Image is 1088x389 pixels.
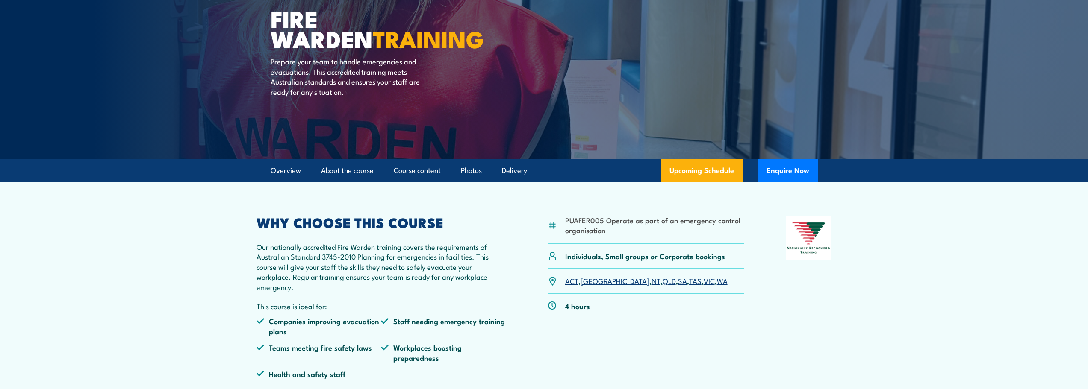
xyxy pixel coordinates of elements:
[257,301,506,311] p: This course is ideal for:
[373,20,484,56] strong: TRAINING
[502,159,527,182] a: Delivery
[717,275,728,286] a: WA
[786,216,832,260] img: Nationally Recognised Training logo.
[565,251,725,261] p: Individuals, Small groups or Corporate bookings
[461,159,482,182] a: Photos
[394,159,441,182] a: Course content
[661,159,743,182] a: Upcoming Schedule
[271,159,301,182] a: Overview
[565,215,744,235] li: PUAFER005 Operate as part of an emergency control organisation
[257,342,381,363] li: Teams meeting fire safety laws
[663,275,676,286] a: QLD
[257,216,506,228] h2: WHY CHOOSE THIS COURSE
[758,159,818,182] button: Enquire Now
[704,275,715,286] a: VIC
[257,369,381,379] li: Health and safety staff
[271,56,427,97] p: Prepare your team to handle emergencies and evacuations. This accredited training meets Australia...
[257,316,381,336] li: Companies improving evacuation plans
[678,275,687,286] a: SA
[321,159,374,182] a: About the course
[689,275,702,286] a: TAS
[565,301,590,311] p: 4 hours
[581,275,649,286] a: [GEOGRAPHIC_DATA]
[381,316,506,336] li: Staff needing emergency training
[381,342,506,363] li: Workplaces boosting preparedness
[257,242,506,292] p: Our nationally accredited Fire Warden training covers the requirements of Australian Standard 374...
[565,275,578,286] a: ACT
[565,276,728,286] p: , , , , , , ,
[271,9,482,48] h1: Fire Warden
[652,275,660,286] a: NT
